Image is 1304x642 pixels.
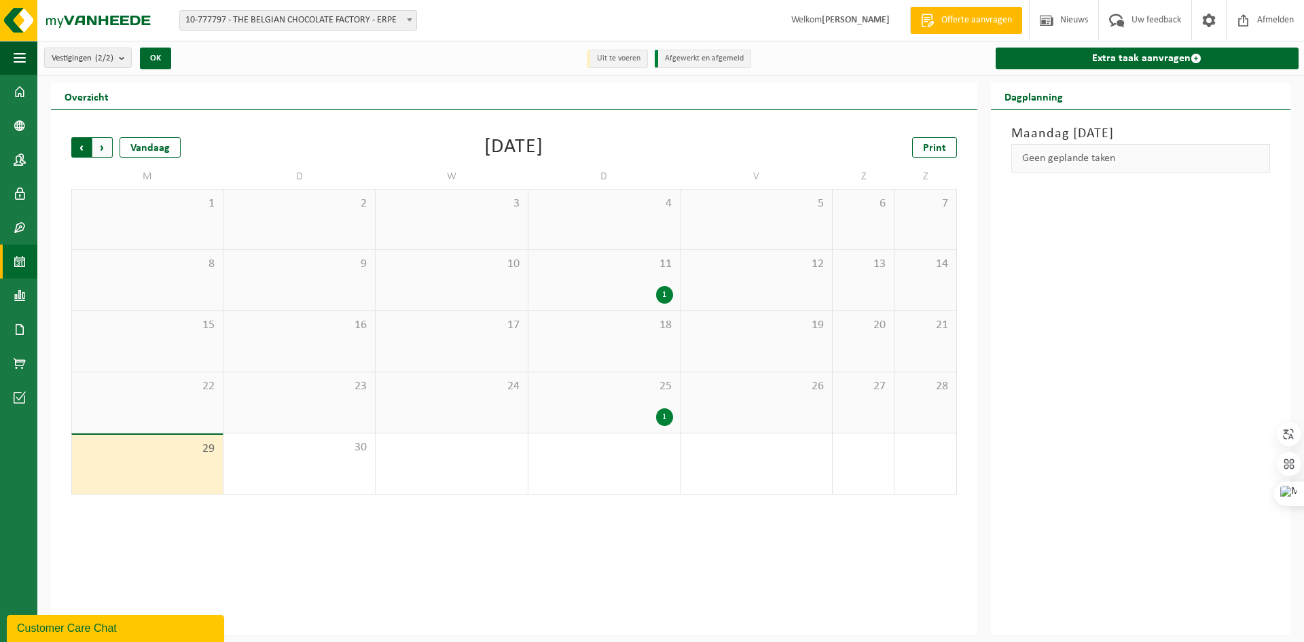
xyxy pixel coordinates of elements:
[687,318,825,333] span: 19
[92,137,113,158] span: Volgende
[535,257,673,272] span: 11
[51,83,122,109] h2: Overzicht
[230,379,368,394] span: 23
[230,257,368,272] span: 9
[910,7,1022,34] a: Offerte aanvragen
[839,379,887,394] span: 27
[535,318,673,333] span: 18
[230,196,368,211] span: 2
[376,164,528,189] td: W
[687,196,825,211] span: 5
[71,137,92,158] span: Vorige
[1011,124,1270,144] h3: Maandag [DATE]
[587,50,648,68] li: Uit te voeren
[120,137,181,158] div: Vandaag
[180,11,416,30] span: 10-777797 - THE BELGIAN CHOCOLATE FACTORY - ERPE
[528,164,681,189] td: D
[7,612,227,642] iframe: chat widget
[52,48,113,69] span: Vestigingen
[894,164,956,189] td: Z
[95,54,113,63] count: (2/2)
[223,164,376,189] td: D
[923,143,946,154] span: Print
[382,379,520,394] span: 24
[44,48,132,68] button: Vestigingen(2/2)
[230,440,368,455] span: 30
[839,196,887,211] span: 6
[655,50,751,68] li: Afgewerkt en afgemeld
[382,257,520,272] span: 10
[822,15,890,25] strong: [PERSON_NAME]
[656,286,673,304] div: 1
[71,164,223,189] td: M
[938,14,1015,27] span: Offerte aanvragen
[179,10,417,31] span: 10-777797 - THE BELGIAN CHOCOLATE FACTORY - ERPE
[901,196,949,211] span: 7
[839,257,887,272] span: 13
[833,164,894,189] td: Z
[656,408,673,426] div: 1
[991,83,1076,109] h2: Dagplanning
[382,318,520,333] span: 17
[484,137,543,158] div: [DATE]
[79,442,216,457] span: 29
[901,379,949,394] span: 28
[912,137,957,158] a: Print
[140,48,171,69] button: OK
[687,379,825,394] span: 26
[79,257,216,272] span: 8
[79,379,216,394] span: 22
[79,318,216,333] span: 15
[839,318,887,333] span: 20
[687,257,825,272] span: 12
[230,318,368,333] span: 16
[901,257,949,272] span: 14
[79,196,216,211] span: 1
[681,164,833,189] td: V
[382,196,520,211] span: 3
[1011,144,1270,173] div: Geen geplande taken
[996,48,1299,69] a: Extra taak aanvragen
[535,379,673,394] span: 25
[901,318,949,333] span: 21
[535,196,673,211] span: 4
